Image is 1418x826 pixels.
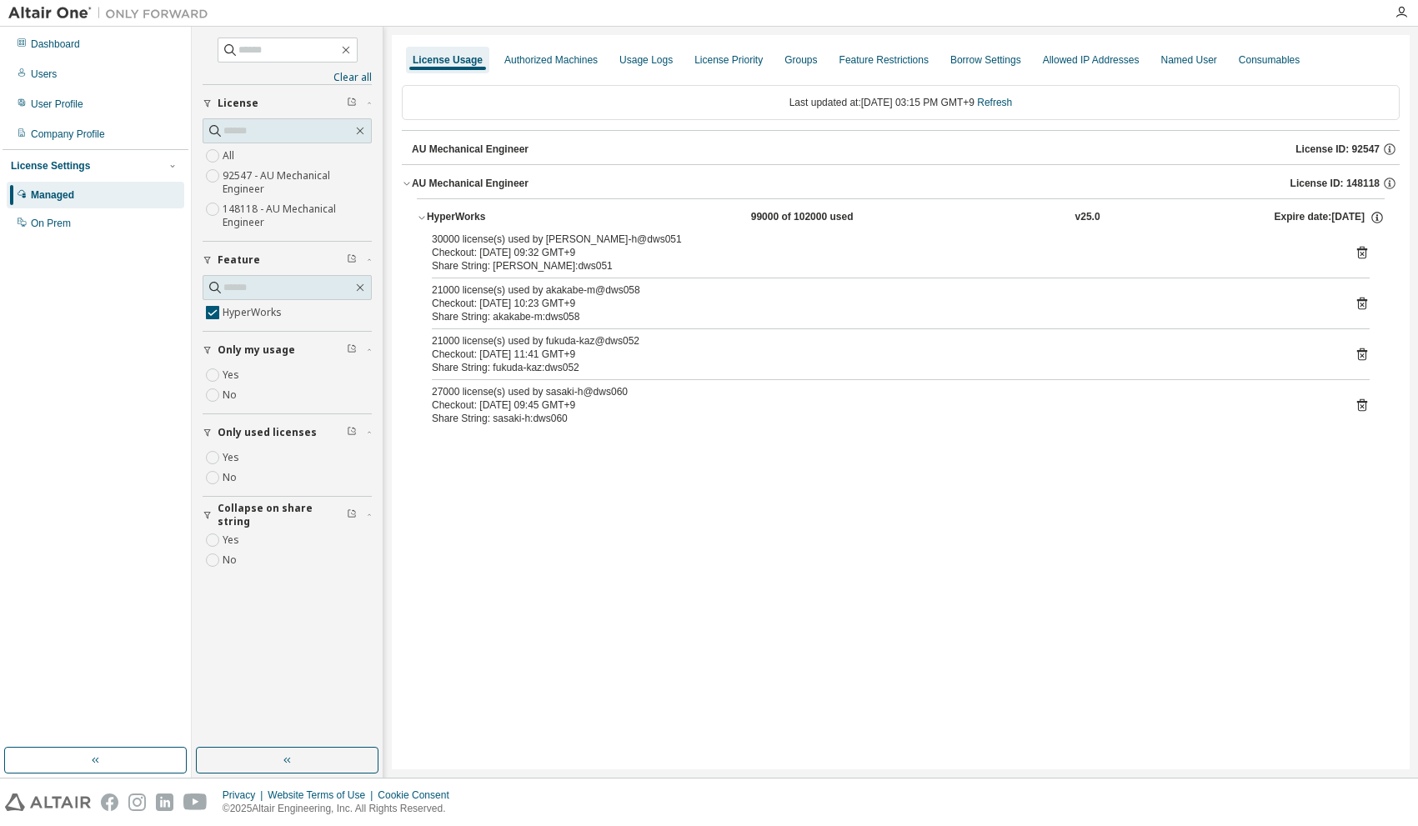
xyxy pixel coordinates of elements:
[402,165,1400,202] button: AU Mechanical EngineerLicense ID: 148118
[203,497,372,533] button: Collapse on share string
[413,53,483,67] div: License Usage
[1043,53,1140,67] div: Allowed IP Addresses
[504,53,598,67] div: Authorized Machines
[432,246,1330,259] div: Checkout: [DATE] 09:32 GMT+9
[694,53,763,67] div: License Priority
[432,334,1330,348] div: 21000 license(s) used by fukuda-kaz@dws052
[432,297,1330,310] div: Checkout: [DATE] 10:23 GMT+9
[156,793,173,811] img: linkedin.svg
[977,97,1012,108] a: Refresh
[751,210,901,225] div: 99000 of 102000 used
[203,414,372,451] button: Only used licenses
[223,468,240,488] label: No
[223,385,240,405] label: No
[1290,177,1380,190] span: License ID: 148118
[223,303,285,323] label: HyperWorks
[1160,53,1216,67] div: Named User
[1239,53,1300,67] div: Consumables
[432,412,1330,425] div: Share String: sasaki-h:dws060
[432,283,1330,297] div: 21000 license(s) used by akakabe-m@dws058
[839,53,929,67] div: Feature Restrictions
[268,788,378,802] div: Website Terms of Use
[223,166,372,199] label: 92547 - AU Mechanical Engineer
[31,188,74,202] div: Managed
[218,253,260,267] span: Feature
[223,550,240,570] label: No
[432,259,1330,273] div: Share String: [PERSON_NAME]:dws051
[378,788,458,802] div: Cookie Consent
[950,53,1021,67] div: Borrow Settings
[412,143,529,156] div: AU Mechanical Engineer
[11,159,90,173] div: License Settings
[218,343,295,357] span: Only my usage
[223,530,243,550] label: Yes
[347,426,357,439] span: Clear filter
[223,365,243,385] label: Yes
[31,98,83,111] div: User Profile
[432,310,1330,323] div: Share String: akakabe-m:dws058
[432,233,1330,246] div: 30000 license(s) used by [PERSON_NAME]-h@dws051
[203,85,372,122] button: License
[402,85,1400,120] div: Last updated at: [DATE] 03:15 PM GMT+9
[31,217,71,230] div: On Prem
[218,502,347,528] span: Collapse on share string
[347,253,357,267] span: Clear filter
[8,5,217,22] img: Altair One
[223,146,238,166] label: All
[347,343,357,357] span: Clear filter
[223,788,268,802] div: Privacy
[203,332,372,368] button: Only my usage
[101,793,118,811] img: facebook.svg
[1295,143,1380,156] span: License ID: 92547
[223,199,372,233] label: 148118 - AU Mechanical Engineer
[347,508,357,522] span: Clear filter
[432,398,1330,412] div: Checkout: [DATE] 09:45 GMT+9
[31,128,105,141] div: Company Profile
[619,53,673,67] div: Usage Logs
[128,793,146,811] img: instagram.svg
[5,793,91,811] img: altair_logo.svg
[223,448,243,468] label: Yes
[432,348,1330,361] div: Checkout: [DATE] 11:41 GMT+9
[412,177,529,190] div: AU Mechanical Engineer
[784,53,817,67] div: Groups
[218,97,258,110] span: License
[31,38,80,51] div: Dashboard
[218,426,317,439] span: Only used licenses
[203,71,372,84] a: Clear all
[1274,210,1384,225] div: Expire date: [DATE]
[1075,210,1100,225] div: v25.0
[427,210,577,225] div: HyperWorks
[412,131,1400,168] button: AU Mechanical EngineerLicense ID: 92547
[203,242,372,278] button: Feature
[432,385,1330,398] div: 27000 license(s) used by sasaki-h@dws060
[432,361,1330,374] div: Share String: fukuda-kaz:dws052
[223,802,459,816] p: © 2025 Altair Engineering, Inc. All Rights Reserved.
[31,68,57,81] div: Users
[347,97,357,110] span: Clear filter
[183,793,208,811] img: youtube.svg
[417,199,1385,236] button: HyperWorks99000 of 102000 usedv25.0Expire date:[DATE]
